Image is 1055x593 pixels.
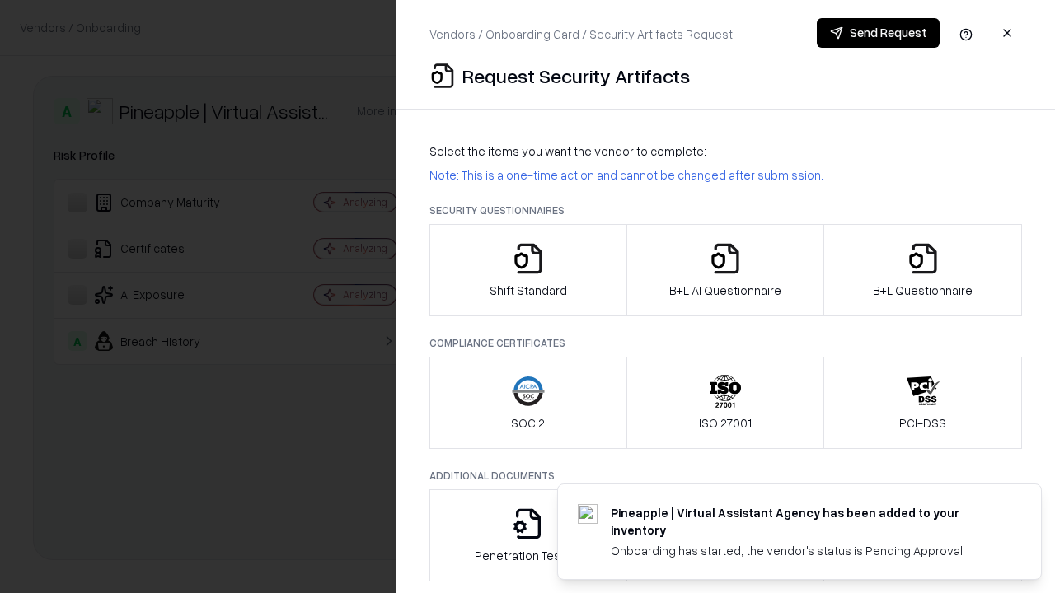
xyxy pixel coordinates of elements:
[490,282,567,299] p: Shift Standard
[429,142,1022,160] p: Select the items you want the vendor to complete:
[611,542,1001,559] div: Onboarding has started, the vendor's status is Pending Approval.
[429,26,733,43] p: Vendors / Onboarding Card / Security Artifacts Request
[429,224,627,316] button: Shift Standard
[429,336,1022,350] p: Compliance Certificates
[429,357,627,449] button: SOC 2
[475,547,581,564] p: Penetration Testing
[429,166,1022,184] p: Note: This is a one-time action and cannot be changed after submission.
[817,18,940,48] button: Send Request
[578,504,598,524] img: trypineapple.com
[823,224,1022,316] button: B+L Questionnaire
[823,357,1022,449] button: PCI-DSS
[511,414,545,432] p: SOC 2
[611,504,1001,539] div: Pineapple | Virtual Assistant Agency has been added to your inventory
[899,414,946,432] p: PCI-DSS
[699,414,752,432] p: ISO 27001
[429,489,627,581] button: Penetration Testing
[429,469,1022,483] p: Additional Documents
[626,357,825,449] button: ISO 27001
[669,282,781,299] p: B+L AI Questionnaire
[429,203,1022,217] p: Security Questionnaires
[462,63,690,89] p: Request Security Artifacts
[626,224,825,316] button: B+L AI Questionnaire
[873,282,973,299] p: B+L Questionnaire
